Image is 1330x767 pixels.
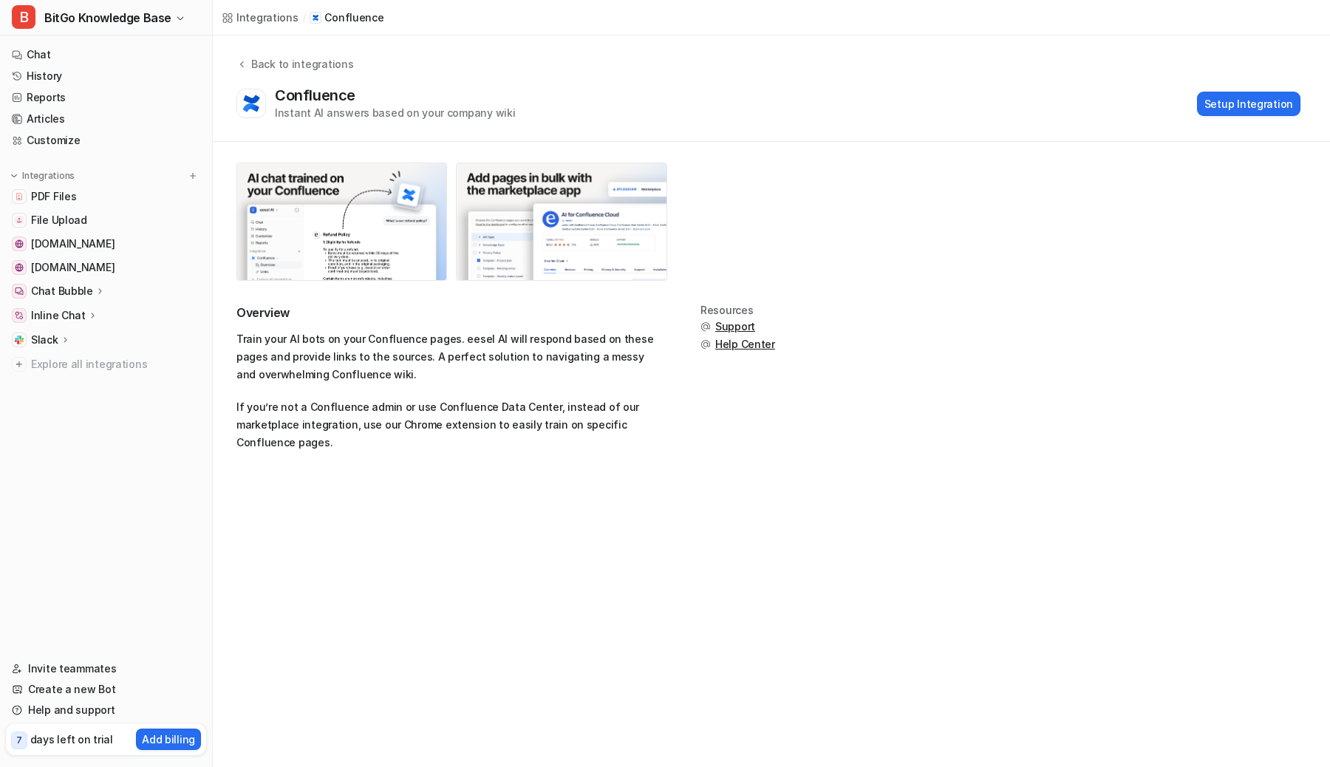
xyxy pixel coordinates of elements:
button: Back to integrations [236,56,353,86]
button: Setup Integration [1197,92,1300,116]
a: Confluence iconConfluence [310,10,383,25]
span: Explore all integrations [31,352,200,376]
span: / [303,11,306,24]
img: Slack [15,335,24,344]
div: Confluence [275,86,361,104]
a: History [6,66,206,86]
img: menu_add.svg [188,171,198,181]
img: support.svg [700,339,711,350]
a: Create a new Bot [6,679,206,700]
a: Help and support [6,700,206,720]
p: Chat Bubble [31,284,93,299]
p: Integrations [22,170,75,182]
a: PDF FilesPDF Files [6,186,206,207]
button: Support [700,319,775,334]
a: Articles [6,109,206,129]
div: Integrations [236,10,299,25]
p: 7 [16,734,22,747]
img: Inline Chat [15,311,24,320]
img: expand menu [9,171,19,181]
div: Instant AI answers based on your company wiki [275,105,515,120]
button: Help Center [700,337,775,352]
p: Slack [31,333,58,347]
img: File Upload [15,216,24,225]
span: B [12,5,35,29]
button: Integrations [6,168,79,183]
a: Chat [6,44,206,65]
img: PDF Files [15,192,24,201]
a: Integrations [222,10,299,25]
div: Back to integrations [247,56,353,72]
img: www.bitgo.com [15,263,24,272]
a: developers.bitgo.com[DOMAIN_NAME] [6,233,206,254]
a: Explore all integrations [6,354,206,375]
span: [DOMAIN_NAME] [31,260,115,275]
p: Confluence [324,10,383,25]
p: Add billing [142,732,195,747]
div: Resources [700,304,775,316]
img: Confluence icon [312,14,319,21]
span: Support [715,319,755,334]
a: Invite teammates [6,658,206,679]
img: support.svg [700,321,711,332]
span: File Upload [31,213,87,228]
span: Help Center [715,337,775,352]
button: Add billing [136,729,201,750]
img: Chat Bubble [15,287,24,296]
p: days left on trial [30,732,113,747]
span: BitGo Knowledge Base [44,7,171,28]
p: Train your AI bots on your Confluence pages. eesel AI will respond based on these pages and provi... [236,330,665,383]
span: PDF Files [31,189,76,204]
a: File UploadFile Upload [6,210,206,231]
a: Reports [6,87,206,108]
img: explore all integrations [12,357,27,372]
h2: Overview [236,304,665,321]
a: Customize [6,130,206,151]
img: developers.bitgo.com [15,239,24,248]
img: confluence [241,93,262,114]
a: www.bitgo.com[DOMAIN_NAME] [6,257,206,278]
span: [DOMAIN_NAME] [31,236,115,251]
p: If you’re not a Confluence admin or use Confluence Data Center, instead of our marketplace integr... [236,398,665,451]
p: Inline Chat [31,308,86,323]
